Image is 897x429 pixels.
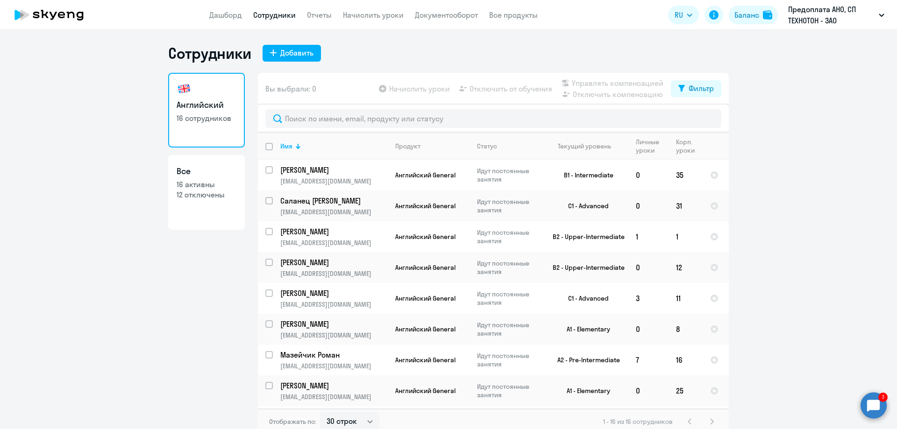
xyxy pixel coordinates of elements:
td: C1 - Advanced [541,190,628,221]
span: Отображать по: [269,417,316,426]
a: Саланец [PERSON_NAME] [280,196,387,206]
div: Добавить [280,47,313,58]
a: Все16 активны12 отключены [168,155,245,230]
span: Английский General [395,263,456,272]
div: Продукт [395,142,420,150]
span: Английский General [395,325,456,333]
div: Статус [477,142,497,150]
p: [PERSON_NAME] [280,380,386,391]
p: [EMAIL_ADDRESS][DOMAIN_NAME] [280,331,387,339]
a: Документооборот [415,10,478,20]
p: [PERSON_NAME] [280,226,386,237]
button: Предоплата АНО, СП ТЕХНОТОН - ЗАО [783,4,889,26]
p: Предоплата АНО, СП ТЕХНОТОН - ЗАО [788,4,875,26]
p: Идут постоянные занятия [477,321,541,338]
td: 1 [669,221,703,252]
td: 7 [628,345,669,375]
p: [PERSON_NAME] [280,257,386,267]
h3: Английский [177,99,236,111]
div: Имя [280,142,387,150]
div: Текущий уровень [549,142,628,150]
span: Английский General [395,232,456,241]
p: Мазейчик Роман [280,350,386,360]
a: Мазейчик Роман [280,350,387,360]
td: A2 - Pre-Intermediate [541,345,628,375]
p: [EMAIL_ADDRESS][DOMAIN_NAME] [280,362,387,370]
p: Идут постоянные занятия [477,382,541,399]
button: RU [668,6,699,24]
td: 12 [669,252,703,283]
p: [EMAIL_ADDRESS][DOMAIN_NAME] [280,239,387,247]
p: [EMAIL_ADDRESS][DOMAIN_NAME] [280,177,387,185]
td: 1 [628,221,669,252]
p: [EMAIL_ADDRESS][DOMAIN_NAME] [280,393,387,401]
img: english [177,81,192,96]
img: balance [763,10,772,20]
h3: Все [177,165,236,177]
a: [PERSON_NAME] [280,226,387,237]
div: Имя [280,142,292,150]
a: Английский16 сотрудников [168,73,245,148]
span: 1 - 16 из 16 сотрудников [603,417,673,426]
td: 0 [628,190,669,221]
a: [PERSON_NAME] [280,380,387,391]
td: 0 [628,252,669,283]
div: Корп. уроки [676,138,695,155]
p: [PERSON_NAME] [280,288,386,298]
a: [PERSON_NAME] [280,319,387,329]
p: Идут постоянные занятия [477,228,541,245]
td: A1 - Elementary [541,314,628,345]
td: 25 [669,375,703,406]
div: Фильтр [689,83,714,94]
p: [PERSON_NAME] [280,165,386,175]
button: Балансbalance [729,6,778,24]
a: [PERSON_NAME] [280,165,387,175]
p: [EMAIL_ADDRESS][DOMAIN_NAME] [280,300,387,309]
p: 12 отключены [177,190,236,200]
a: Отчеты [307,10,332,20]
span: Английский General [395,356,456,364]
td: 11 [669,283,703,314]
button: Добавить [263,45,321,62]
button: Фильтр [671,80,721,97]
td: 35 [669,160,703,190]
p: [EMAIL_ADDRESS][DOMAIN_NAME] [280,208,387,216]
div: Личные уроки [636,138,668,155]
a: Дашборд [209,10,242,20]
td: B1 - Intermediate [541,160,628,190]
span: Английский General [395,387,456,395]
td: 8 [669,314,703,345]
span: Английский General [395,171,456,179]
p: 16 сотрудников [177,113,236,123]
div: Статус [477,142,541,150]
p: Идут постоянные занятия [477,167,541,183]
p: Идут постоянные занятия [477,197,541,214]
span: Вы выбрали: 0 [265,83,316,94]
p: Саланец [PERSON_NAME] [280,196,386,206]
a: [PERSON_NAME] [280,257,387,267]
p: [EMAIL_ADDRESS][DOMAIN_NAME] [280,269,387,278]
td: 31 [669,190,703,221]
td: 0 [628,375,669,406]
p: [PERSON_NAME] [280,319,386,329]
div: Текущий уровень [558,142,611,150]
span: Английский General [395,202,456,210]
a: Все продукты [489,10,538,20]
div: Личные уроки [636,138,660,155]
p: Идут постоянные занятия [477,259,541,276]
input: Поиск по имени, email, продукту или статусу [265,109,721,128]
span: Английский General [395,294,456,302]
td: 16 [669,345,703,375]
td: B2 - Upper-Intermediate [541,252,628,283]
td: B2 - Upper-Intermediate [541,221,628,252]
td: 3 [628,283,669,314]
a: Начислить уроки [343,10,404,20]
td: 0 [628,314,669,345]
div: Баланс [734,9,759,21]
td: C1 - Advanced [541,283,628,314]
p: 16 активны [177,179,236,190]
p: Идут постоянные занятия [477,352,541,368]
div: Продукт [395,142,469,150]
p: Идут постоянные занятия [477,290,541,307]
